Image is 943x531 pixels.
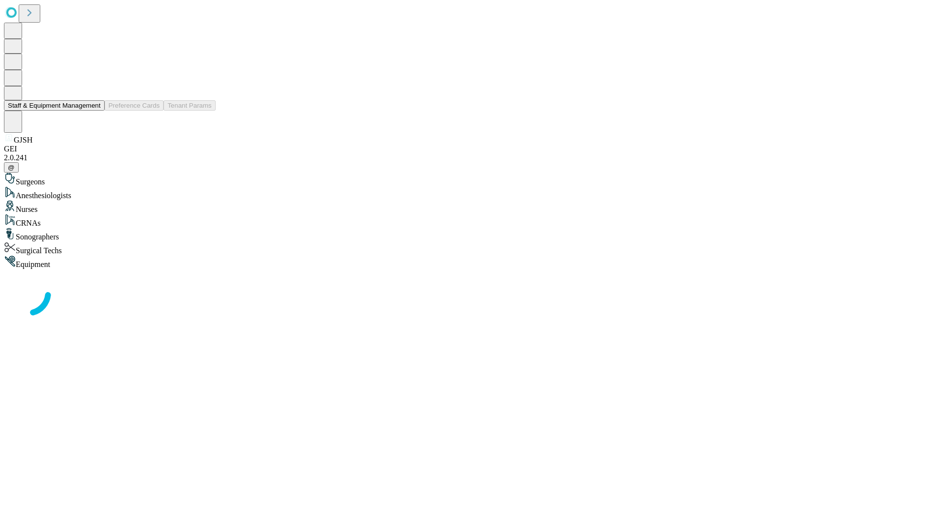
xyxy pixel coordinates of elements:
[4,153,939,162] div: 2.0.241
[4,241,939,255] div: Surgical Techs
[105,100,164,111] button: Preference Cards
[4,186,939,200] div: Anesthesiologists
[8,164,15,171] span: @
[4,214,939,228] div: CRNAs
[14,136,32,144] span: GJSH
[4,145,939,153] div: GEI
[4,200,939,214] div: Nurses
[4,173,939,186] div: Surgeons
[164,100,216,111] button: Tenant Params
[4,100,105,111] button: Staff & Equipment Management
[4,228,939,241] div: Sonographers
[4,255,939,269] div: Equipment
[4,162,19,173] button: @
